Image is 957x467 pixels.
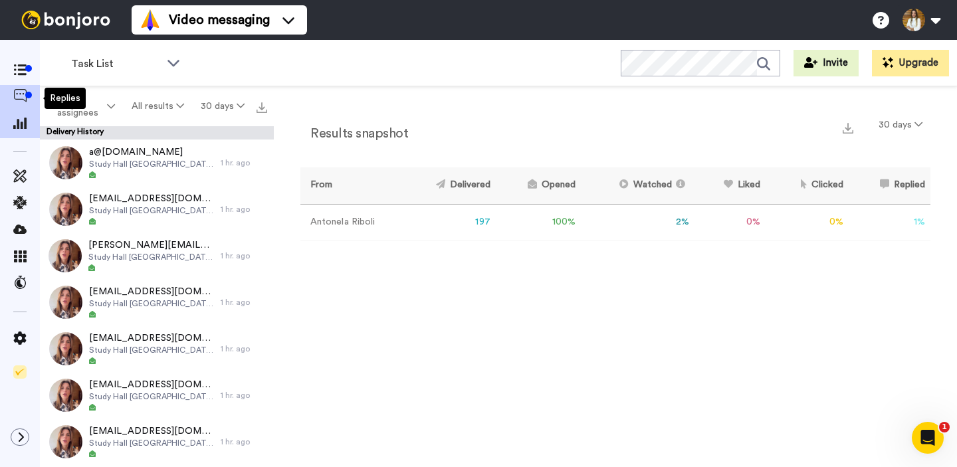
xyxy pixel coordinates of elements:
[221,204,267,215] div: 1 hr. ago
[40,419,274,465] a: [EMAIL_ADDRESS][DOMAIN_NAME]Study Hall [GEOGRAPHIC_DATA] - Envío 11 hr. ago
[89,391,214,402] span: Study Hall [GEOGRAPHIC_DATA] - Envío 1
[89,424,214,438] span: [EMAIL_ADDRESS][DOMAIN_NAME]
[169,11,270,29] span: Video messaging
[849,204,930,240] td: 1 %
[300,167,402,204] th: From
[89,205,214,216] span: Study Hall [GEOGRAPHIC_DATA] - Envío 1
[89,345,214,355] span: Study Hall [GEOGRAPHIC_DATA] - Envío 1
[221,157,267,168] div: 1 hr. ago
[192,94,253,118] button: 30 days
[695,167,766,204] th: Liked
[496,204,581,240] td: 100 %
[766,167,848,204] th: Clicked
[40,186,274,233] a: [EMAIL_ADDRESS][DOMAIN_NAME]Study Hall [GEOGRAPHIC_DATA] - Envío 11 hr. ago
[49,332,82,365] img: 27956ee2-fdfb-4e77-9b30-86764f74970b-thumb.jpg
[140,9,161,31] img: vm-color.svg
[89,438,214,448] span: Study Hall [GEOGRAPHIC_DATA] - Envío 1
[871,113,930,137] button: 30 days
[939,422,950,432] span: 1
[839,118,857,137] button: Export a summary of each team member’s results that match this filter now.
[221,343,267,354] div: 1 hr. ago
[496,167,581,204] th: Opened
[89,285,214,298] span: [EMAIL_ADDRESS][DOMAIN_NAME]
[49,193,82,226] img: 27956ee2-fdfb-4e77-9b30-86764f74970b-thumb.jpg
[912,422,944,454] iframe: Intercom live chat
[71,56,160,72] span: Task List
[89,159,214,169] span: Study Hall [GEOGRAPHIC_DATA] - Envío 1
[221,390,267,401] div: 1 hr. ago
[124,94,193,118] button: All results
[89,298,214,309] span: Study Hall [GEOGRAPHIC_DATA] - Envío 1
[843,123,853,134] img: export.svg
[766,204,848,240] td: 0 %
[88,252,214,262] span: Study Hall [GEOGRAPHIC_DATA] - Envío 1
[89,378,214,391] span: [EMAIL_ADDRESS][DOMAIN_NAME]
[402,204,496,240] td: 197
[49,379,82,412] img: 27956ee2-fdfb-4e77-9b30-86764f74970b-thumb.jpg
[16,11,116,29] img: bj-logo-header-white.svg
[88,238,214,252] span: [PERSON_NAME][EMAIL_ADDRESS][DOMAIN_NAME]
[581,167,695,204] th: Watched
[49,425,82,458] img: 27956ee2-fdfb-4e77-9b30-86764f74970b-thumb.jpg
[40,326,274,372] a: [EMAIL_ADDRESS][DOMAIN_NAME]Study Hall [GEOGRAPHIC_DATA] - Envío 11 hr. ago
[221,297,267,308] div: 1 hr. ago
[13,365,27,379] img: Checklist.svg
[40,279,274,326] a: [EMAIL_ADDRESS][DOMAIN_NAME]Study Hall [GEOGRAPHIC_DATA] - Envío 11 hr. ago
[40,140,274,186] a: a@[DOMAIN_NAME]Study Hall [GEOGRAPHIC_DATA] - Envío 11 hr. ago
[40,372,274,419] a: [EMAIL_ADDRESS][DOMAIN_NAME]Study Hall [GEOGRAPHIC_DATA] - Envío 11 hr. ago
[40,126,274,140] div: Delivery History
[849,167,930,204] th: Replied
[872,50,949,76] button: Upgrade
[221,250,267,261] div: 1 hr. ago
[89,145,214,159] span: a@[DOMAIN_NAME]
[45,88,86,109] div: Replies
[40,233,274,279] a: [PERSON_NAME][EMAIL_ADDRESS][DOMAIN_NAME]Study Hall [GEOGRAPHIC_DATA] - Envío 11 hr. ago
[49,239,82,272] img: 27956ee2-fdfb-4e77-9b30-86764f74970b-thumb.jpg
[253,96,271,116] button: Export all results that match these filters now.
[257,102,267,113] img: export.svg
[221,436,267,447] div: 1 hr. ago
[794,50,859,76] button: Invite
[581,204,695,240] td: 2 %
[49,286,82,319] img: 27956ee2-fdfb-4e77-9b30-86764f74970b-thumb.jpg
[300,126,408,141] h2: Results snapshot
[402,167,496,204] th: Delivered
[89,192,214,205] span: [EMAIL_ADDRESS][DOMAIN_NAME]
[695,204,766,240] td: 0 %
[300,204,402,240] td: Antonela Riboli
[89,331,214,345] span: [EMAIL_ADDRESS][DOMAIN_NAME]
[49,146,82,179] img: 27956ee2-fdfb-4e77-9b30-86764f74970b-thumb.jpg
